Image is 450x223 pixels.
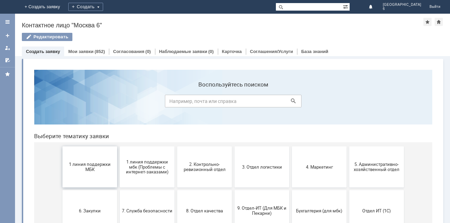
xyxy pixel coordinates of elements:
[159,49,207,54] a: Наблюдаемые заявки
[91,126,146,167] button: 7. Служба безопасности
[263,82,318,123] button: 4. Маркетинг
[208,49,214,54] div: (0)
[321,170,375,211] button: [PERSON_NAME]. Услуги ИТ для МБК (оформляет L1)
[2,42,13,53] a: Мои заявки
[5,68,404,75] header: Выберите тематику заявки
[136,30,273,43] input: Например, почта или справка
[323,182,373,198] span: [PERSON_NAME]. Услуги ИТ для МБК (оформляет L1)
[91,170,146,211] button: Отдел-ИТ (Офис)
[93,144,144,149] span: 7. Служба безопасности
[208,187,258,193] span: Франчайзинг
[149,126,203,167] button: 8. Отдел качества
[136,17,273,24] label: Воспользуйтесь поиском
[343,3,350,10] span: Расширенный поиск
[151,97,201,108] span: 2. Контрольно-ревизионный отдел
[423,18,432,26] div: Добавить в избранное
[26,49,60,54] a: Создать заявку
[2,55,13,66] a: Мои согласования
[34,82,88,123] button: 1 линия поддержки МБК
[68,3,103,11] div: Создать
[321,126,375,167] button: Отдел ИТ (1С)
[208,100,258,105] span: 3. Отдел логистики
[323,144,373,149] span: Отдел ИТ (1С)
[113,49,144,54] a: Согласования
[263,126,318,167] button: Бухгалтерия (для мбк)
[321,82,375,123] button: 5. Административно-хозяйственный отдел
[435,18,443,26] div: Сделать домашней страницей
[34,126,88,167] button: 6. Закупки
[208,141,258,152] span: 9. Отдел-ИТ (Для МБК и Пекарни)
[91,82,146,123] button: 1 линия поддержки мбк (Проблемы с интернет-заказами)
[323,97,373,108] span: 5. Административно-хозяйственный отдел
[206,126,261,167] button: 9. Отдел-ИТ (Для МБК и Пекарни)
[36,144,86,149] span: 6. Закупки
[93,95,144,110] span: 1 линия поддержки мбк (Проблемы с интернет-заказами)
[149,170,203,211] button: Финансовый отдел
[222,49,242,54] a: Карточка
[68,49,94,54] a: Мои заявки
[301,49,328,54] a: База знаний
[206,170,261,211] button: Франчайзинг
[265,100,316,105] span: 4. Маркетинг
[151,144,201,149] span: 8. Отдел качества
[263,170,318,211] button: Это соглашение не активно!
[34,170,88,211] button: Отдел-ИТ (Битрикс24 и CRM)
[2,30,13,41] a: Создать заявку
[93,187,144,193] span: Отдел-ИТ (Офис)
[265,144,316,149] span: Бухгалтерия (для мбк)
[151,187,201,193] span: Финансовый отдел
[265,185,316,195] span: Это соглашение не активно!
[36,185,86,195] span: Отдел-ИТ (Битрикс24 и CRM)
[36,97,86,108] span: 1 линия поддержки МБК
[383,3,421,7] span: [GEOGRAPHIC_DATA]
[149,82,203,123] button: 2. Контрольно-ревизионный отдел
[22,22,423,29] div: Контактное лицо "Москва 6"
[206,82,261,123] button: 3. Отдел логистики
[145,49,151,54] div: (0)
[95,49,105,54] div: (852)
[383,7,421,11] span: 6
[250,49,293,54] a: Соглашения/Услуги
